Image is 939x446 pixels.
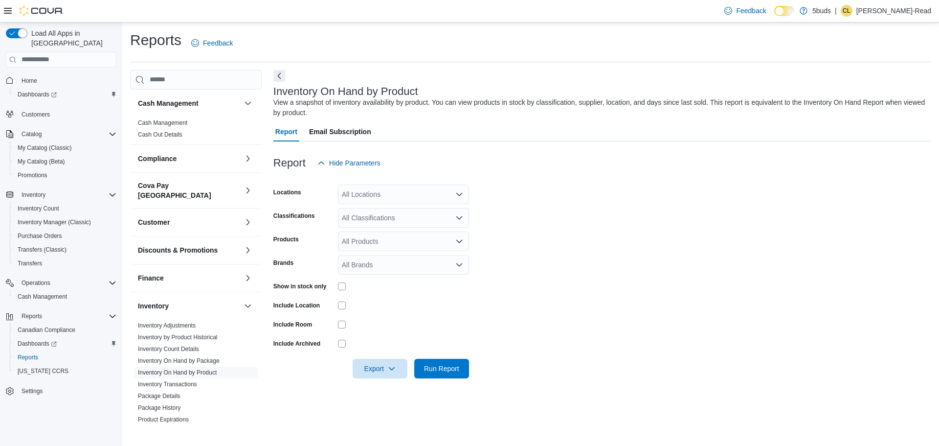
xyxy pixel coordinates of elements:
a: Customers [18,109,54,120]
span: Purchase Orders [18,232,62,240]
a: Feedback [187,33,237,53]
span: Dashboards [14,89,116,100]
button: Home [2,73,120,88]
a: Inventory Manager (Classic) [14,216,95,228]
button: Open list of options [455,190,463,198]
span: Promotions [18,171,47,179]
a: Package History [138,404,180,411]
span: Feedback [736,6,766,16]
button: Customer [138,217,240,227]
button: Export [353,359,407,378]
span: Product Expirations [138,416,189,423]
h3: Inventory [138,301,169,311]
p: [PERSON_NAME]-Read [856,5,931,17]
div: Casey Long-Read [841,5,852,17]
h3: Compliance [138,154,177,164]
button: Canadian Compliance [10,323,120,337]
button: Open list of options [455,214,463,222]
button: Discounts & Promotions [138,245,240,255]
h1: Reports [130,30,181,50]
span: Cash Management [18,293,67,301]
span: Cash Management [14,291,116,303]
button: Compliance [242,153,254,164]
button: [US_STATE] CCRS [10,364,120,378]
button: Inventory Count [10,202,120,215]
span: Dark Mode [774,16,775,17]
span: Package Details [138,392,180,400]
button: Hide Parameters [313,153,384,173]
span: Promotions [14,169,116,181]
label: Show in stock only [273,282,327,290]
span: Catalog [18,128,116,140]
button: Inventory [242,300,254,312]
a: Settings [18,385,46,397]
span: Dashboards [18,91,57,98]
button: Catalog [18,128,45,140]
h3: Inventory On Hand by Product [273,86,418,97]
div: View a snapshot of inventory availability by product. You can view products in stock by classific... [273,97,926,118]
button: Operations [18,277,54,289]
span: Load All Apps in [GEOGRAPHIC_DATA] [27,28,116,48]
button: Inventory [18,189,49,201]
a: Dashboards [14,89,61,100]
h3: Customer [138,217,170,227]
button: Open list of options [455,237,463,245]
a: Promotions [14,169,51,181]
span: Hide Parameters [329,158,380,168]
a: Inventory Count Details [138,346,199,352]
button: Inventory [2,188,120,202]
a: Transfers [14,258,46,269]
a: Dashboards [10,337,120,351]
span: Inventory Count [14,203,116,214]
a: Home [18,75,41,87]
span: Dashboards [18,340,57,348]
button: Discounts & Promotions [242,244,254,256]
a: Inventory Count [14,203,63,214]
span: CL [843,5,850,17]
button: Operations [2,276,120,290]
span: Operations [22,279,50,287]
span: Settings [18,385,116,397]
span: Feedback [203,38,233,48]
a: Cash Out Details [138,131,182,138]
span: Operations [18,277,116,289]
button: Promotions [10,168,120,182]
button: Cova Pay [GEOGRAPHIC_DATA] [138,181,240,200]
button: Cash Management [242,97,254,109]
a: [US_STATE] CCRS [14,365,72,377]
span: Package History [138,404,180,412]
a: Transfers (Classic) [14,244,70,256]
span: Inventory On Hand by Product [138,369,217,376]
label: Products [273,235,299,243]
button: Purchase Orders [10,229,120,243]
span: Customers [18,108,116,120]
span: Transfers [18,259,42,267]
img: Cova [20,6,64,16]
label: Include Archived [273,340,320,348]
button: Customers [2,107,120,121]
span: My Catalog (Beta) [18,158,65,165]
button: Open list of options [455,261,463,269]
a: Inventory On Hand by Product [138,369,217,376]
a: My Catalog (Classic) [14,142,76,154]
button: My Catalog (Beta) [10,155,120,168]
button: Cash Management [138,98,240,108]
input: Dark Mode [774,6,795,16]
button: My Catalog (Classic) [10,141,120,155]
a: Cash Management [138,119,187,126]
span: Catalog [22,130,42,138]
span: Home [18,74,116,87]
button: Reports [10,351,120,364]
span: Customers [22,111,50,118]
a: Inventory by Product Historical [138,334,218,341]
span: My Catalog (Classic) [14,142,116,154]
span: Reports [18,310,116,322]
span: Inventory Transactions [138,380,197,388]
button: Finance [138,273,240,283]
label: Brands [273,259,293,267]
button: Cash Management [10,290,120,304]
span: Washington CCRS [14,365,116,377]
span: Export [358,359,402,378]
